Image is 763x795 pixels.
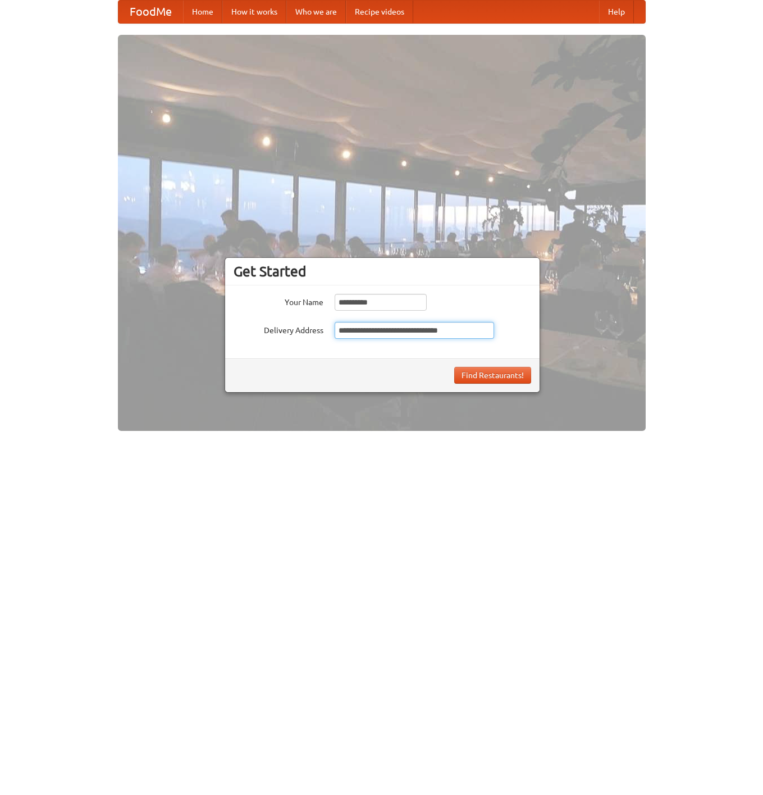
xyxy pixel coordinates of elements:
button: Find Restaurants! [454,367,531,384]
label: Your Name [234,294,323,308]
a: Home [183,1,222,23]
label: Delivery Address [234,322,323,336]
a: Who we are [286,1,346,23]
a: Recipe videos [346,1,413,23]
a: Help [599,1,634,23]
a: How it works [222,1,286,23]
a: FoodMe [118,1,183,23]
h3: Get Started [234,263,531,280]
